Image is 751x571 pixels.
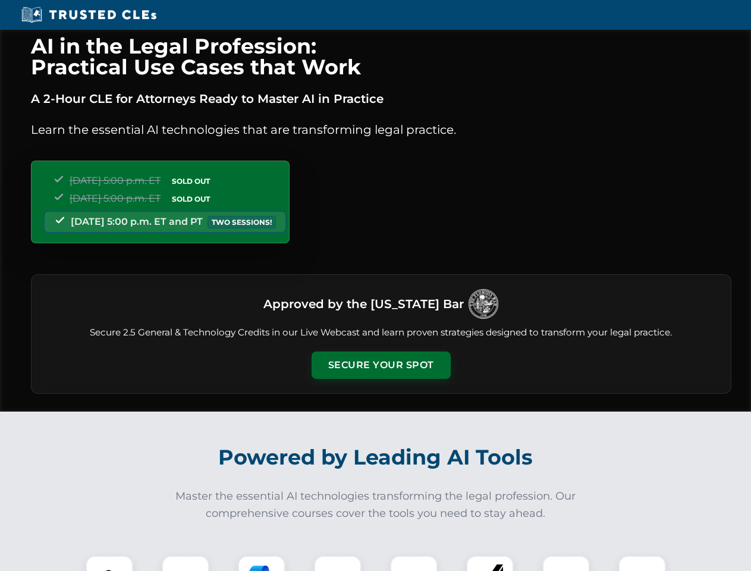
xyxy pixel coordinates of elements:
p: A 2-Hour CLE for Attorneys Ready to Master AI in Practice [31,89,731,108]
p: Secure 2.5 General & Technology Credits in our Live Webcast and learn proven strategies designed ... [46,326,717,340]
span: SOLD OUT [168,193,214,205]
p: Master the essential AI technologies transforming the legal profession. Our comprehensive courses... [168,488,584,522]
span: SOLD OUT [168,175,214,187]
p: Learn the essential AI technologies that are transforming legal practice. [31,120,731,139]
button: Secure Your Spot [312,352,451,379]
h2: Powered by Leading AI Tools [46,437,705,478]
img: Trusted CLEs [18,6,160,24]
h3: Approved by the [US_STATE] Bar [263,293,464,315]
span: [DATE] 5:00 p.m. ET [70,193,161,204]
span: [DATE] 5:00 p.m. ET [70,175,161,186]
img: Logo [469,289,498,319]
h1: AI in the Legal Profession: Practical Use Cases that Work [31,36,731,77]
